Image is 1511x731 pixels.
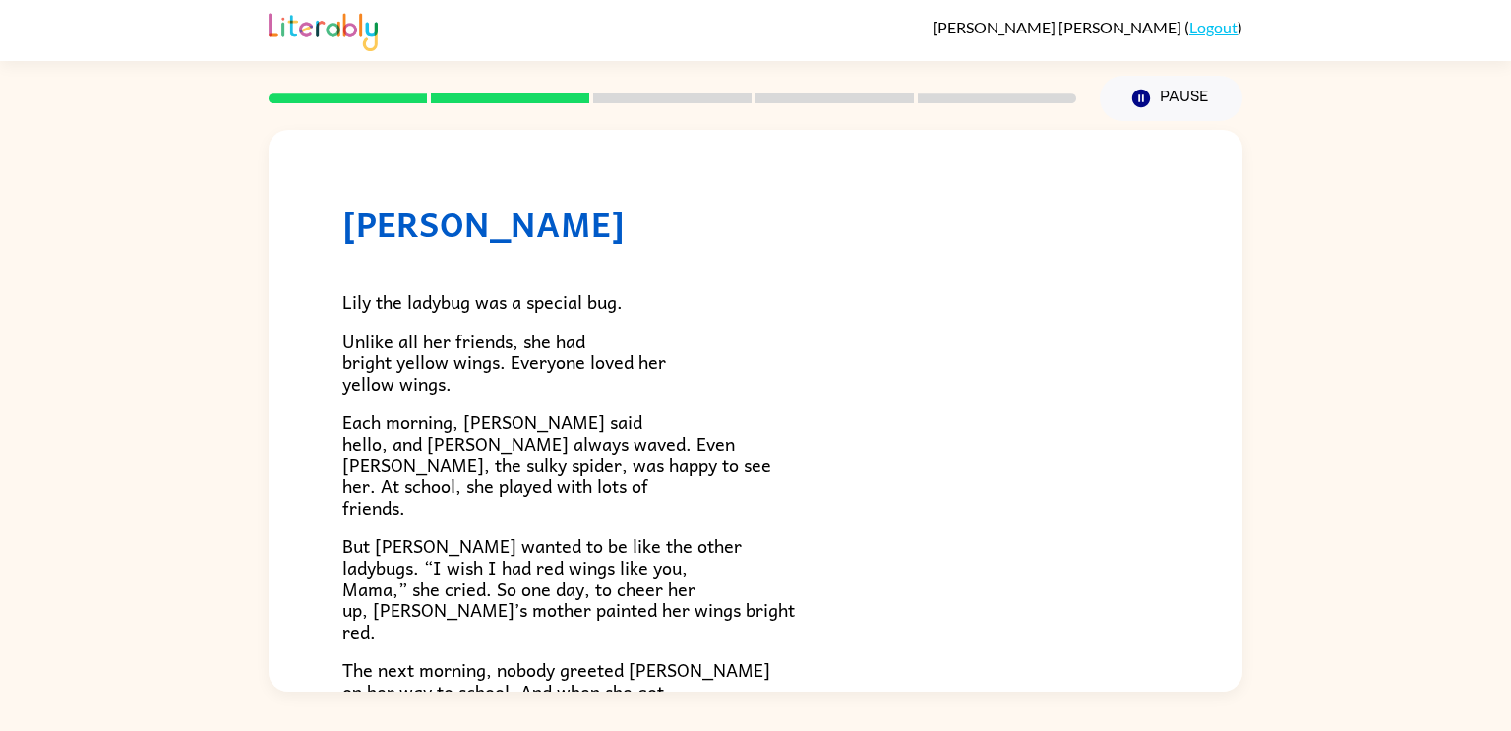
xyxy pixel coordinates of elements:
a: Logout [1189,18,1238,36]
span: Unlike all her friends, she had bright yellow wings. Everyone loved her yellow wings. [342,327,666,397]
button: Pause [1100,76,1242,121]
span: Each morning, [PERSON_NAME] said hello, and [PERSON_NAME] always waved. Even [PERSON_NAME], the s... [342,407,771,520]
span: [PERSON_NAME] [PERSON_NAME] [933,18,1184,36]
h1: [PERSON_NAME] [342,204,1169,244]
div: ( ) [933,18,1242,36]
img: Literably [269,8,378,51]
span: But [PERSON_NAME] wanted to be like the other ladybugs. “I wish I had red wings like you, Mama,” ... [342,531,795,644]
span: Lily the ladybug was a special bug. [342,287,623,316]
